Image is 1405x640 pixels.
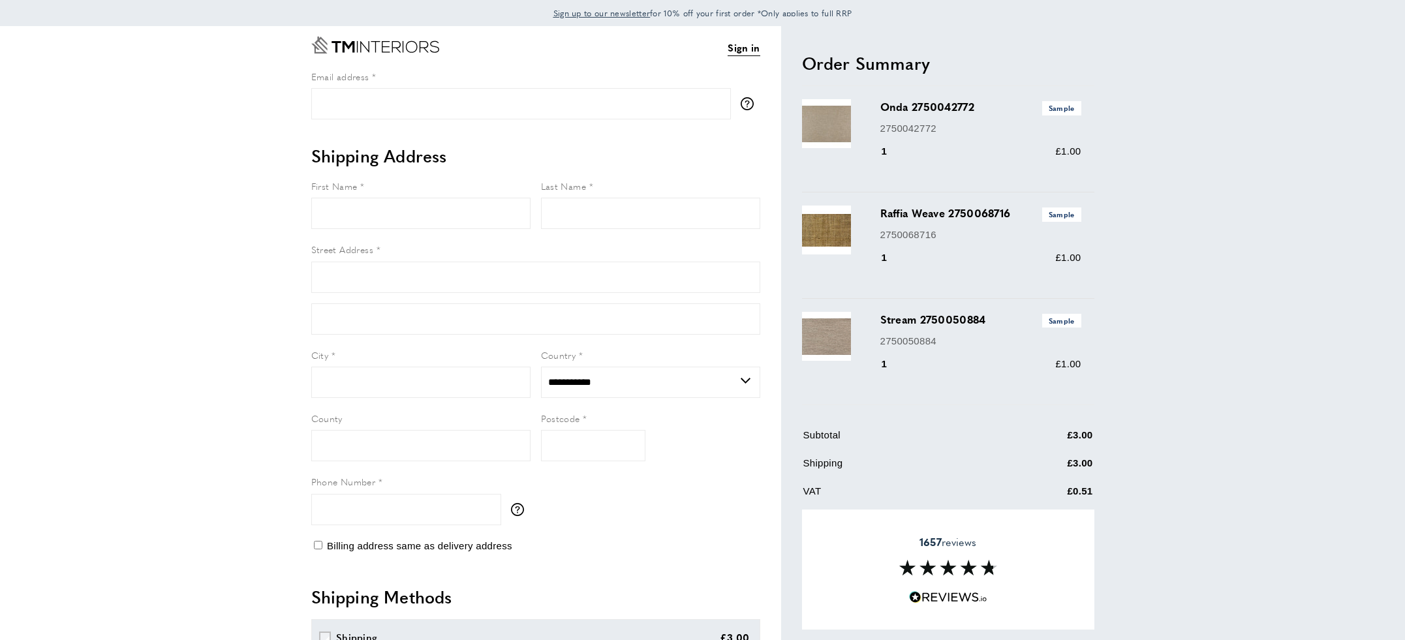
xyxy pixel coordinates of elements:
td: Shipping [803,455,1002,481]
span: Phone Number [311,475,376,488]
h2: Shipping Methods [311,585,760,609]
img: Reviews.io 5 stars [909,591,987,603]
div: 1 [880,250,906,266]
img: Raffia Weave 2750068716 [802,206,851,254]
input: Billing address same as delivery address [314,541,322,549]
img: Stream 2750050884 [802,312,851,361]
span: Billing address same as delivery address [327,540,512,551]
button: More information [511,503,531,516]
span: £1.00 [1055,145,1081,157]
td: Subtotal [803,427,1002,453]
span: £1.00 [1055,252,1081,263]
span: Postcode [541,412,580,425]
span: Last Name [541,179,587,192]
span: for 10% off your first order *Only applies to full RRP [553,7,852,19]
div: 1 [880,144,906,159]
button: More information [741,97,760,110]
td: £3.00 [1003,455,1093,481]
p: 2750068716 [880,227,1081,243]
span: Sample [1042,101,1081,115]
p: 2750050884 [880,333,1081,349]
span: £1.00 [1055,358,1081,369]
a: Sign in [728,40,760,56]
a: Go to Home page [311,37,439,53]
h2: Shipping Address [311,144,760,168]
span: Country [541,348,576,361]
span: Street Address [311,243,374,256]
td: £3.00 [1003,427,1093,453]
span: Sample [1042,314,1081,328]
strong: 1657 [919,534,942,549]
a: Sign up to our newsletter [553,7,651,20]
p: 2750042772 [880,121,1081,136]
span: County [311,412,343,425]
img: Onda 2750042772 [802,99,851,148]
h2: Order Summary [802,52,1094,75]
h3: Onda 2750042772 [880,99,1081,115]
span: reviews [919,536,976,549]
span: City [311,348,329,361]
div: 1 [880,356,906,372]
span: First Name [311,179,358,192]
span: Sign up to our newsletter [553,7,651,19]
h3: Raffia Weave 2750068716 [880,206,1081,221]
span: Email address [311,70,369,83]
td: £0.51 [1003,483,1093,509]
span: Sample [1042,207,1081,221]
h3: Stream 2750050884 [880,312,1081,328]
img: Reviews section [899,560,997,575]
td: VAT [803,483,1002,509]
